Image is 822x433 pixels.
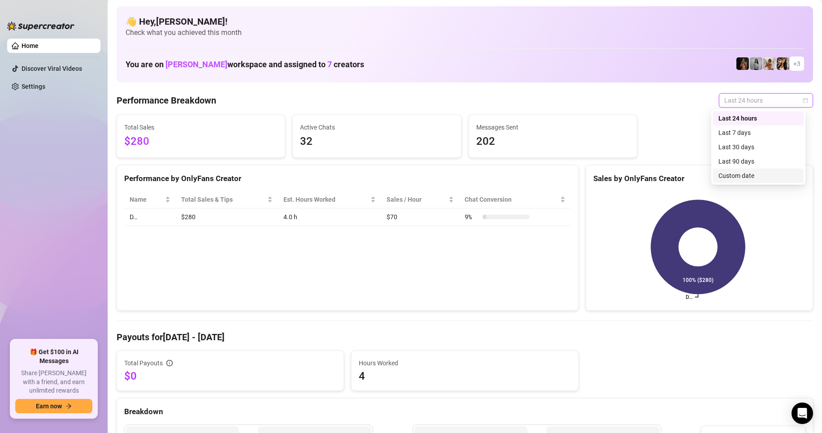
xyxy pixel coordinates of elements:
span: 4 [359,369,571,383]
span: [PERSON_NAME] [165,60,227,69]
span: Total Payouts [124,358,163,368]
span: Check what you achieved this month [126,28,804,38]
h1: You are on workspace and assigned to creators [126,60,364,69]
span: Messages Sent [476,122,630,132]
img: AD [777,57,789,70]
span: Earn now [36,403,62,410]
span: Sales / Hour [387,195,447,204]
div: Last 7 days [718,128,798,138]
div: Last 24 hours [718,113,798,123]
span: Name [130,195,163,204]
span: Active Chats [300,122,453,132]
td: $280 [176,208,278,226]
button: Earn nowarrow-right [15,399,92,413]
a: Discover Viral Videos [22,65,82,72]
span: $280 [124,133,278,150]
div: Custom date [718,171,798,181]
div: Sales by OnlyFans Creator [593,173,805,185]
span: Total Sales & Tips [181,195,265,204]
span: 7 [327,60,332,69]
span: arrow-right [65,403,72,409]
a: Home [22,42,39,49]
div: Last 90 days [713,154,804,169]
span: calendar [803,98,808,103]
span: Share [PERSON_NAME] with a friend, and earn unlimited rewards [15,369,92,395]
div: Last 90 days [718,156,798,166]
img: logo-BBDzfeDw.svg [7,22,74,30]
th: Chat Conversion [459,191,571,208]
div: Last 24 hours [713,111,804,126]
th: Total Sales & Tips [176,191,278,208]
a: Settings [22,83,45,90]
td: 4.0 h [278,208,381,226]
h4: Performance Breakdown [117,94,216,107]
div: Last 7 days [713,126,804,140]
div: Open Intercom Messenger [792,403,813,424]
span: info-circle [166,360,173,366]
img: Green [763,57,776,70]
div: Last 30 days [713,140,804,154]
span: 🎁 Get $100 in AI Messages [15,348,92,365]
span: Total Sales [124,122,278,132]
span: 202 [476,133,630,150]
div: Performance by OnlyFans Creator [124,173,571,185]
img: D [736,57,749,70]
div: Breakdown [124,406,805,418]
div: Last 30 days [718,142,798,152]
span: 9 % [465,212,479,222]
span: Hours Worked [359,358,571,368]
text: D… [686,294,692,300]
span: 32 [300,133,453,150]
span: Chat Conversion [465,195,558,204]
h4: Payouts for [DATE] - [DATE] [117,331,813,343]
span: $0 [124,369,336,383]
img: A [750,57,762,70]
div: Est. Hours Worked [283,195,369,204]
span: Last 24 hours [724,94,808,107]
td: D… [124,208,176,226]
th: Name [124,191,176,208]
div: Custom date [713,169,804,183]
h4: 👋 Hey, [PERSON_NAME] ! [126,15,804,28]
span: + 3 [793,59,800,69]
td: $70 [381,208,459,226]
th: Sales / Hour [381,191,459,208]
